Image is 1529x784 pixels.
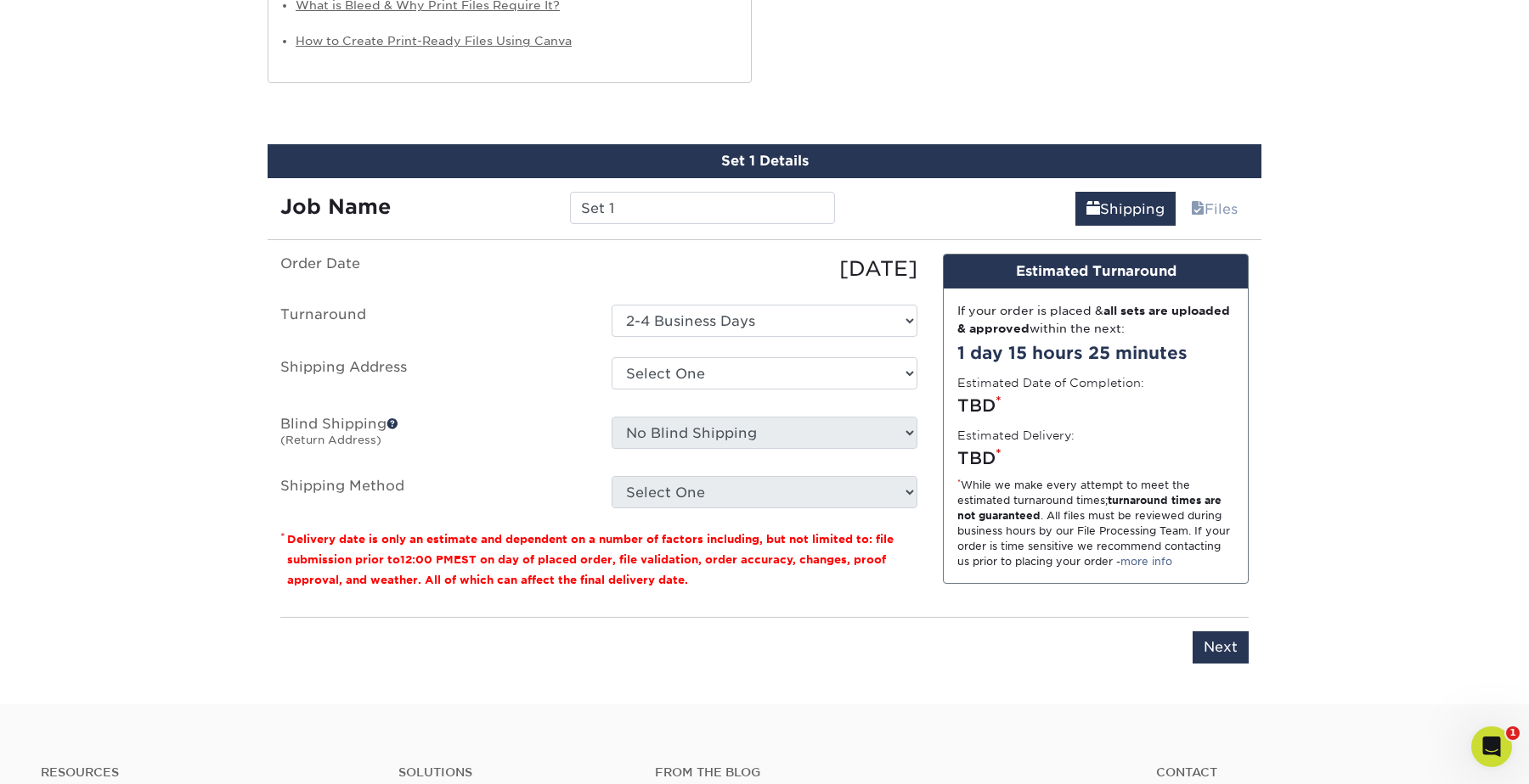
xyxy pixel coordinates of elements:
label: Shipping Address [268,357,599,396]
label: Estimated Date of Completion: [957,374,1144,391]
input: Enter a job name [570,192,834,224]
input: Next [1193,631,1249,664]
iframe: Intercom live chat [1471,726,1512,767]
span: shipping [1086,201,1100,217]
label: Order Date [268,254,599,284]
div: TBD [957,445,1234,471]
div: TBD [957,393,1234,418]
a: Shipping [1075,192,1176,226]
span: 1 [1506,726,1520,740]
h4: Solutions [398,765,629,780]
a: Files [1180,192,1249,226]
div: If your order is placed & within the next: [957,302,1234,337]
div: While we make every attempt to meet the estimated turnaround times; . All files must be reviewed ... [957,478,1234,569]
a: How to Create Print-Ready Files Using Canva [296,34,572,48]
strong: Job Name [280,194,391,219]
div: Estimated Turnaround [944,255,1248,288]
a: more info [1120,555,1172,568]
div: 1 day 15 hours 25 minutes [957,340,1234,366]
label: Turnaround [268,305,599,337]
small: Delivery date is only an estimate and dependent on a number of factors including, but not limited... [287,533,894,586]
small: (Return Address) [280,434,381,446]
div: Set 1 Details [268,144,1261,178]
label: Shipping Method [268,476,599,508]
label: Estimated Delivery: [957,427,1075,444]
strong: all sets are uploaded & approved [957,304,1230,334]
span: files [1191,201,1205,217]
h4: From the Blog [655,765,1110,780]
div: [DATE] [599,254,930,284]
span: 12:00 PM [400,553,454,566]
a: Contact [1156,765,1488,780]
h4: Resources [41,765,373,780]
label: Blind Shipping [268,417,599,456]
